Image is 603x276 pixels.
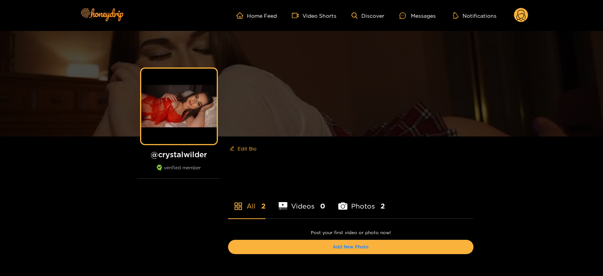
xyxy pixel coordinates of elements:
[137,165,221,179] div: verified member
[234,202,243,211] span: appstore
[236,12,277,19] a: Home Feed
[320,201,325,211] span: 0
[237,145,256,152] span: Edit Bio
[261,201,265,211] span: 2
[228,184,265,218] li: All
[279,184,325,218] li: Videos
[338,184,385,218] li: Photos
[228,143,258,155] button: editEdit Bio
[137,150,221,159] h1: @ crystalwilder
[292,12,336,19] a: Video Shorts
[451,12,499,19] button: Notifications
[236,12,247,19] span: home
[228,240,473,254] button: Add New Photo
[228,230,473,235] p: Post your first video or photo now!
[230,146,234,152] span: edit
[352,12,384,19] a: Discover
[333,244,369,249] a: Add New Photo
[399,11,436,20] div: Messages
[292,12,302,19] span: video-camera
[381,201,385,211] span: 2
